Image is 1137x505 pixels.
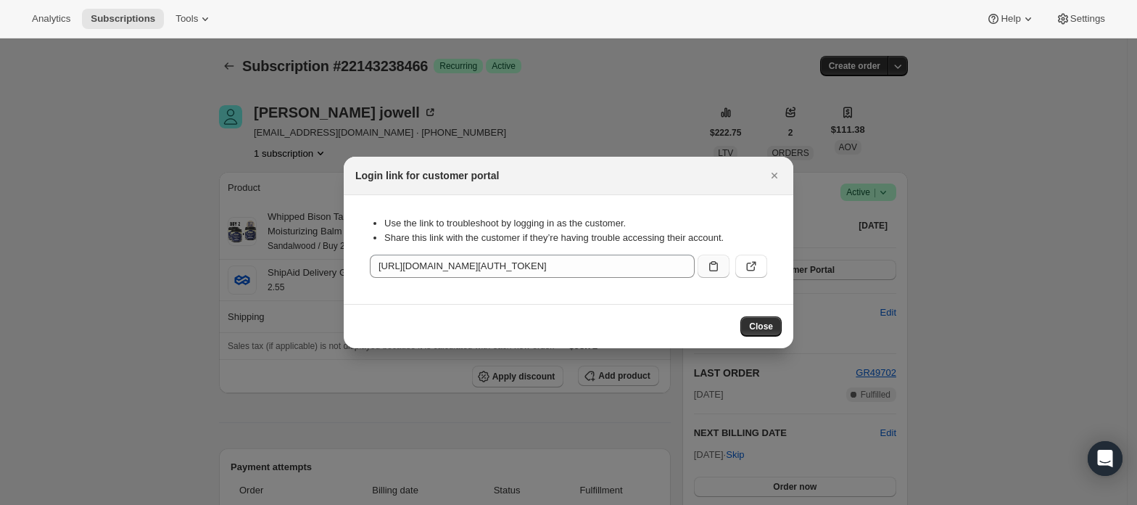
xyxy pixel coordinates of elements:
[91,13,155,25] span: Subscriptions
[23,9,79,29] button: Analytics
[82,9,164,29] button: Subscriptions
[764,165,785,186] button: Close
[977,9,1043,29] button: Help
[32,13,70,25] span: Analytics
[1001,13,1020,25] span: Help
[175,13,198,25] span: Tools
[749,321,773,332] span: Close
[1088,441,1122,476] div: Open Intercom Messenger
[1047,9,1114,29] button: Settings
[384,216,767,231] li: Use the link to troubleshoot by logging in as the customer.
[740,316,782,337] button: Close
[355,168,499,183] h2: Login link for customer portal
[1070,13,1105,25] span: Settings
[384,231,767,245] li: Share this link with the customer if they’re having trouble accessing their account.
[167,9,221,29] button: Tools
